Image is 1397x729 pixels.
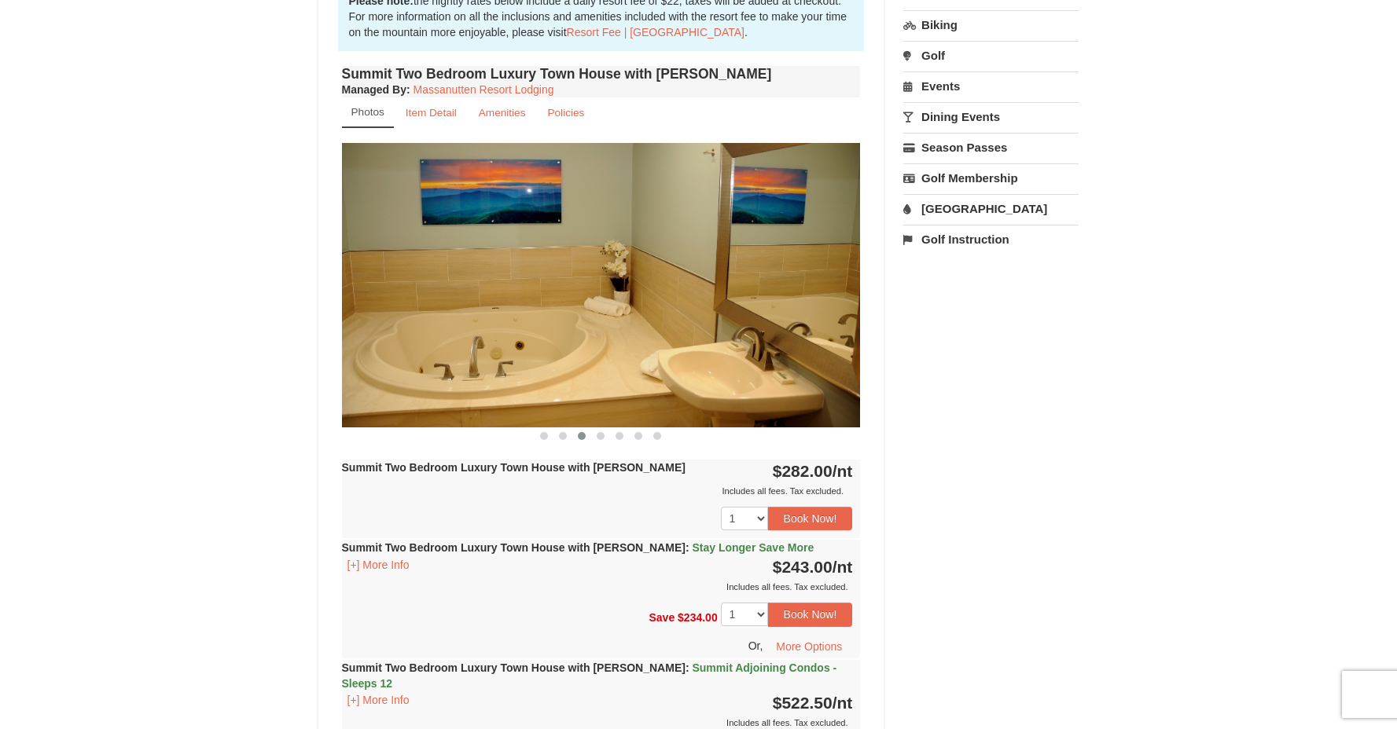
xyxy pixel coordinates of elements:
button: Book Now! [768,603,853,626]
small: Amenities [479,107,526,119]
strong: : [342,83,410,96]
a: Resort Fee | [GEOGRAPHIC_DATA] [567,26,744,38]
strong: Summit Two Bedroom Luxury Town House with [PERSON_NAME] [342,541,814,554]
button: [+] More Info [342,556,415,573]
span: /nt [833,558,853,576]
span: Or, [748,639,763,651]
span: : [686,661,689,674]
button: More Options [766,635,852,658]
div: Includes all fees. Tax excluded. [342,579,853,595]
span: $522.50 [773,694,833,712]
h4: Summit Two Bedroom Luxury Town House with [PERSON_NAME] [342,66,861,82]
a: Season Passes [903,133,1079,162]
span: Summit Adjoining Condos - Sleeps 12 [342,661,837,690]
a: Golf Membership [903,163,1079,192]
button: Book Now! [768,507,853,530]
a: Golf [903,41,1079,70]
a: Item Detail [395,97,467,128]
a: [GEOGRAPHIC_DATA] [903,194,1079,223]
span: $234.00 [678,611,718,624]
span: Save [649,611,675,624]
small: Item Detail [406,107,457,119]
small: Policies [547,107,584,119]
span: /nt [833,694,853,712]
button: [+] More Info [342,691,415,709]
span: $243.00 [773,558,833,576]
div: Includes all fees. Tax excluded. [342,483,853,499]
a: Massanutten Resort Lodging [414,83,554,96]
span: : [686,541,689,554]
a: Golf Instruction [903,225,1079,254]
span: Managed By [342,83,406,96]
span: /nt [833,462,853,480]
span: Stay Longer Save More [692,541,814,554]
a: Events [903,71,1079,101]
a: Photos [342,97,394,128]
a: Amenities [469,97,536,128]
small: Photos [351,106,384,118]
strong: Summit Two Bedroom Luxury Town House with [PERSON_NAME] [342,661,837,690]
a: Biking [903,10,1079,39]
img: 18876286-204-56aa937f.png [342,143,861,427]
a: Policies [537,97,594,128]
a: Dining Events [903,102,1079,131]
strong: Summit Two Bedroom Luxury Town House with [PERSON_NAME] [342,461,686,474]
strong: $282.00 [773,462,853,480]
